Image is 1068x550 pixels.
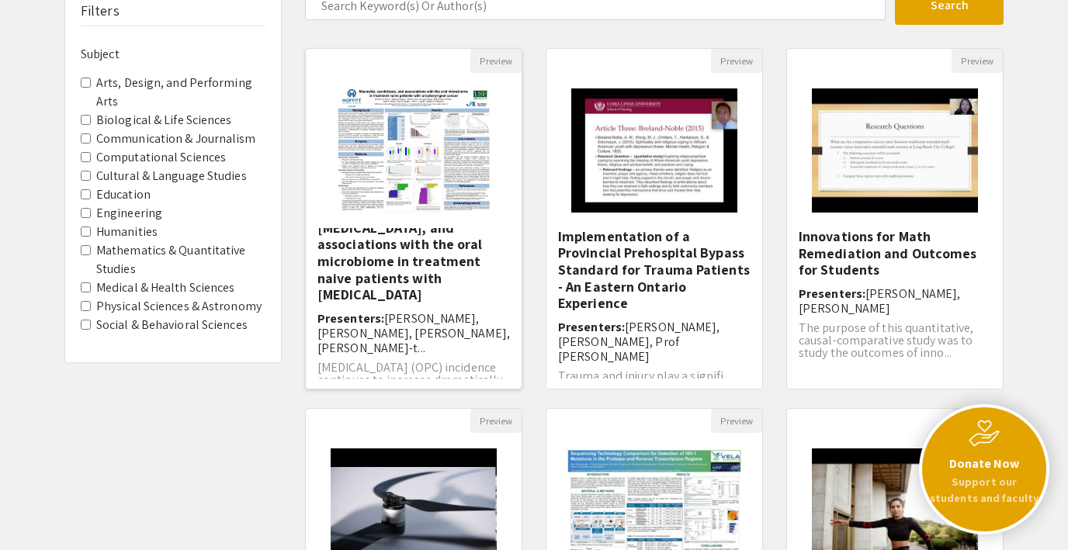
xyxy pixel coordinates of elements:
h6: Presenters: [799,286,991,316]
div: Open Presentation <p>Innovations for Math Remediation and Outcomes for Students</p> [786,48,1004,389]
label: Cultural & Language Studies [96,167,247,185]
label: Engineering [96,204,162,223]
iframe: Chat [12,480,66,538]
label: Medical & Health Sciences [96,278,235,297]
div: Open Presentation <p>Mucositis, candidiasis, and associations with the oral microbiome in treatme... [305,48,522,389]
h5: Filters [81,2,120,19]
div: Open Presentation <p>Evaluation of Outcomes After Implementation of a Provincial Prehospital Bypa... [546,48,763,389]
img: <p>Mucositis, candidiasis, and associations with the oral microbiome in treatment naive patients ... [322,73,505,228]
p: Trauma and injury play a signifi... [558,370,751,382]
strong: Donate Now [949,455,1020,473]
p: [MEDICAL_DATA] (OPC) incidence continues to increase dramatically in the [GEOGRAPHIC_DATA]. Accum... [317,361,510,424]
h6: Presenters: [558,320,751,365]
img: <p>Innovations for Math Remediation and Outcomes for Students</p> [796,73,993,228]
p: Support our students and faculty [928,473,1040,507]
button: Preview [952,49,1003,73]
span: The purpose of this quantitative, causal-comparative study was to study the outcomes of inno... [799,320,973,361]
h5: [MEDICAL_DATA], [MEDICAL_DATA], and associations with the oral microbiome in treatment naive pati... [317,202,510,303]
span: [PERSON_NAME], [PERSON_NAME], [PERSON_NAME], [PERSON_NAME]-t... [317,310,510,356]
span: [PERSON_NAME], [PERSON_NAME], Prof [PERSON_NAME] [558,319,720,365]
img: <p>Evaluation of Outcomes After Implementation of a Provincial Prehospital Bypass Standard for Tr... [556,73,752,228]
h6: Presenters: [317,311,510,356]
label: Social & Behavioral Sciences [96,316,248,334]
h5: Innovations for Math Remediation and Outcomes for Students [799,228,991,278]
label: Physical Sciences & Astronomy [96,297,262,316]
label: Computational Sciences [96,148,226,167]
button: Preview [470,49,522,73]
h6: Subject [81,47,265,61]
button: Preview [711,409,762,433]
button: Preview [470,409,522,433]
img: Care image [969,420,1000,447]
label: Education [96,185,151,204]
label: Humanities [96,223,158,241]
label: Mathematics & Quantitative Studies [96,241,265,278]
label: Arts, Design, and Performing Arts [96,74,265,111]
label: Communication & Journalism [96,130,256,148]
button: Preview [711,49,762,73]
h5: Evaluation of Outcomes After Implementation of a Provincial Prehospital Bypass Standard for Traum... [558,211,751,312]
label: Biological & Life Sciences [96,111,232,130]
span: [PERSON_NAME], [PERSON_NAME] [799,285,961,317]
